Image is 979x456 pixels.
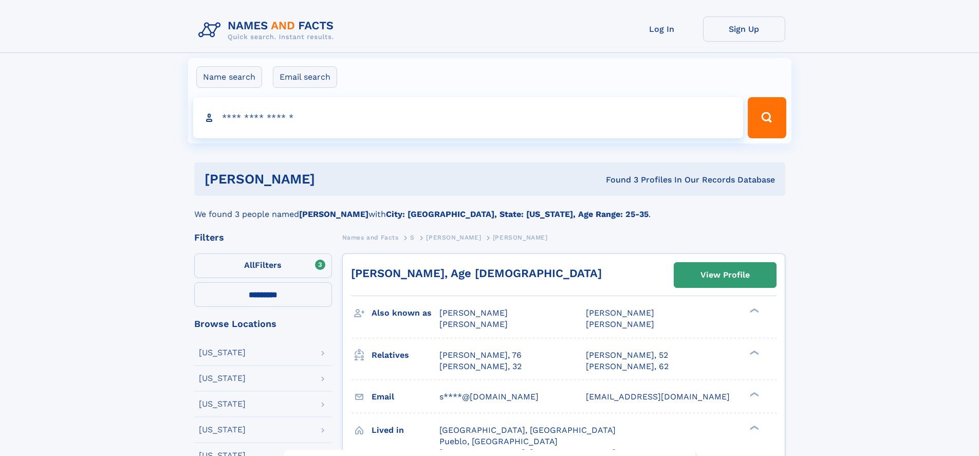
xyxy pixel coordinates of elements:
[372,304,439,322] h3: Also known as
[439,319,508,329] span: [PERSON_NAME]
[586,361,669,372] a: [PERSON_NAME], 62
[194,319,332,329] div: Browse Locations
[372,422,439,439] h3: Lived in
[621,16,703,42] a: Log In
[700,263,750,287] div: View Profile
[748,97,786,138] button: Search Button
[194,196,785,221] div: We found 3 people named with .
[586,392,730,402] span: [EMAIL_ADDRESS][DOMAIN_NAME]
[199,374,246,382] div: [US_STATE]
[194,16,342,44] img: Logo Names and Facts
[439,436,558,446] span: Pueblo, [GEOGRAPHIC_DATA]
[410,234,415,241] span: S
[747,391,760,397] div: ❯
[493,234,548,241] span: [PERSON_NAME]
[460,174,775,186] div: Found 3 Profiles In Our Records Database
[426,231,481,244] a: [PERSON_NAME]
[244,260,255,270] span: All
[199,426,246,434] div: [US_STATE]
[674,263,776,287] a: View Profile
[586,319,654,329] span: [PERSON_NAME]
[426,234,481,241] span: [PERSON_NAME]
[747,424,760,431] div: ❯
[299,209,368,219] b: [PERSON_NAME]
[439,425,616,435] span: [GEOGRAPHIC_DATA], [GEOGRAPHIC_DATA]
[372,388,439,406] h3: Email
[273,66,337,88] label: Email search
[342,231,399,244] a: Names and Facts
[194,233,332,242] div: Filters
[351,267,602,280] a: [PERSON_NAME], Age [DEMOGRAPHIC_DATA]
[193,97,744,138] input: search input
[199,400,246,408] div: [US_STATE]
[194,253,332,278] label: Filters
[747,307,760,314] div: ❯
[703,16,785,42] a: Sign Up
[439,361,522,372] a: [PERSON_NAME], 32
[205,173,460,186] h1: [PERSON_NAME]
[386,209,649,219] b: City: [GEOGRAPHIC_DATA], State: [US_STATE], Age Range: 25-35
[410,231,415,244] a: S
[199,349,246,357] div: [US_STATE]
[196,66,262,88] label: Name search
[372,346,439,364] h3: Relatives
[586,308,654,318] span: [PERSON_NAME]
[439,308,508,318] span: [PERSON_NAME]
[586,350,668,361] a: [PERSON_NAME], 52
[439,350,522,361] a: [PERSON_NAME], 76
[747,349,760,356] div: ❯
